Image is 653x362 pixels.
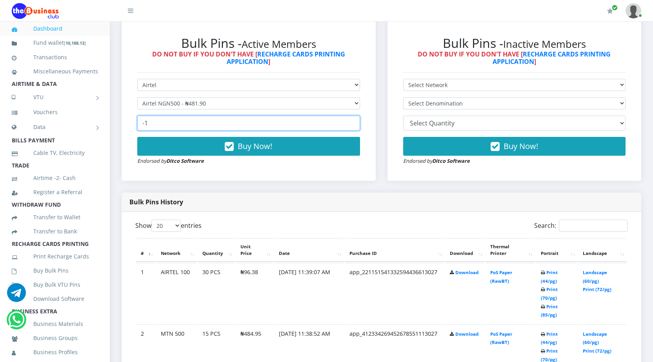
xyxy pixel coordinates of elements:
[12,262,98,280] a: Buy Bulk Pins
[534,220,628,232] label: Search:
[403,157,470,164] small: Endorsed by
[156,263,197,324] td: AIRTEL 100
[607,8,613,14] i: Renew/Upgrade Subscription
[626,3,641,18] img: User
[65,40,84,46] b: 10,188.13
[274,263,344,324] td: [DATE] 11:39:07 AM
[12,222,98,240] a: Transfer to Bank
[242,37,316,51] small: Active Members
[504,141,538,151] span: Buy Now!
[612,5,618,11] span: Renew/Upgrade Subscription
[236,263,273,324] td: ₦96.38
[345,263,444,324] td: app_221151541332594436613027
[12,208,98,226] a: Transfer to Wallet
[12,144,98,162] a: Cable TV, Electricity
[583,348,611,354] a: Print (72/pg)
[445,238,485,262] th: Download: activate to sort column ascending
[12,62,98,80] a: Miscellaneous Payments
[12,3,59,19] img: Logo
[12,103,98,121] a: Vouchers
[486,238,535,262] th: Thermal Printer: activate to sort column ascending
[136,263,155,324] td: 1
[64,40,86,46] small: [ ]
[137,157,204,164] small: Endorsed by
[198,238,235,262] th: Quantity: activate to sort column ascending
[541,304,558,318] a: Print (85/pg)
[238,141,272,151] span: Buy Now!
[559,220,628,232] input: Search:
[403,36,626,51] h2: Bulk Pins -
[236,238,273,262] th: Unit Price: activate to sort column ascending
[135,220,202,232] label: Show entries
[12,20,98,38] a: Dashboard
[152,50,345,66] strong: DO NOT BUY IF YOU DON'T HAVE [ ]
[137,116,360,131] input: Enter Quantity
[136,238,155,262] th: #: activate to sort column descending
[7,289,26,302] a: Chat for support
[12,34,98,52] a: Fund wallet[10,188.13]
[137,137,360,156] button: Buy Now!
[12,117,98,137] a: Data
[541,286,558,301] a: Print (70/pg)
[129,198,183,206] strong: Bulk Pins History
[403,137,626,156] button: Buy Now!
[345,238,444,262] th: Purchase ID: activate to sort column ascending
[12,329,98,347] a: Business Groups
[583,269,607,284] a: Landscape (60/pg)
[12,290,98,308] a: Download Software
[12,343,98,361] a: Business Profiles
[198,263,235,324] td: 30 PCS
[583,331,607,346] a: Landscape (60/pg)
[166,157,204,164] strong: Ditco Software
[418,50,611,66] strong: DO NOT BUY IF YOU DON'T HAVE [ ]
[8,316,24,329] a: Chat for support
[455,269,478,275] a: Download
[493,50,611,66] a: RECHARGE CARDS PRINTING APPLICATION
[583,286,611,292] a: Print (72/pg)
[156,238,197,262] th: Network: activate to sort column ascending
[12,247,98,266] a: Print Recharge Cards
[12,315,98,333] a: Business Materials
[151,220,181,232] select: Showentries
[490,331,512,346] a: PoS Paper (RawBT)
[274,238,344,262] th: Date: activate to sort column ascending
[432,157,470,164] strong: Ditco Software
[541,331,558,346] a: Print (44/pg)
[541,269,558,284] a: Print (44/pg)
[12,48,98,66] a: Transactions
[503,37,586,51] small: Inactive Members
[578,238,627,262] th: Landscape: activate to sort column ascending
[137,36,360,51] h2: Bulk Pins -
[227,50,345,66] a: RECHARGE CARDS PRINTING APPLICATION
[536,238,578,262] th: Portrait: activate to sort column ascending
[12,183,98,201] a: Register a Referral
[12,87,98,107] a: VTU
[455,331,478,337] a: Download
[12,169,98,187] a: Airtime -2- Cash
[12,276,98,294] a: Buy Bulk VTU Pins
[490,269,512,284] a: PoS Paper (RawBT)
